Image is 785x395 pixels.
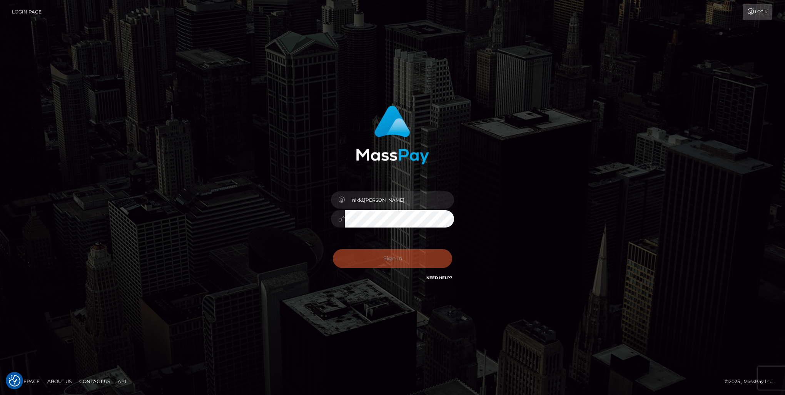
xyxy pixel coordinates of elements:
[356,105,429,164] img: MassPay Login
[743,4,772,20] a: Login
[76,375,113,387] a: Contact Us
[44,375,75,387] a: About Us
[115,375,129,387] a: API
[426,275,452,280] a: Need Help?
[345,191,454,209] input: Username...
[9,375,20,387] img: Revisit consent button
[9,375,20,387] button: Consent Preferences
[12,4,42,20] a: Login Page
[8,375,43,387] a: Homepage
[725,377,779,386] div: © 2025 , MassPay Inc.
